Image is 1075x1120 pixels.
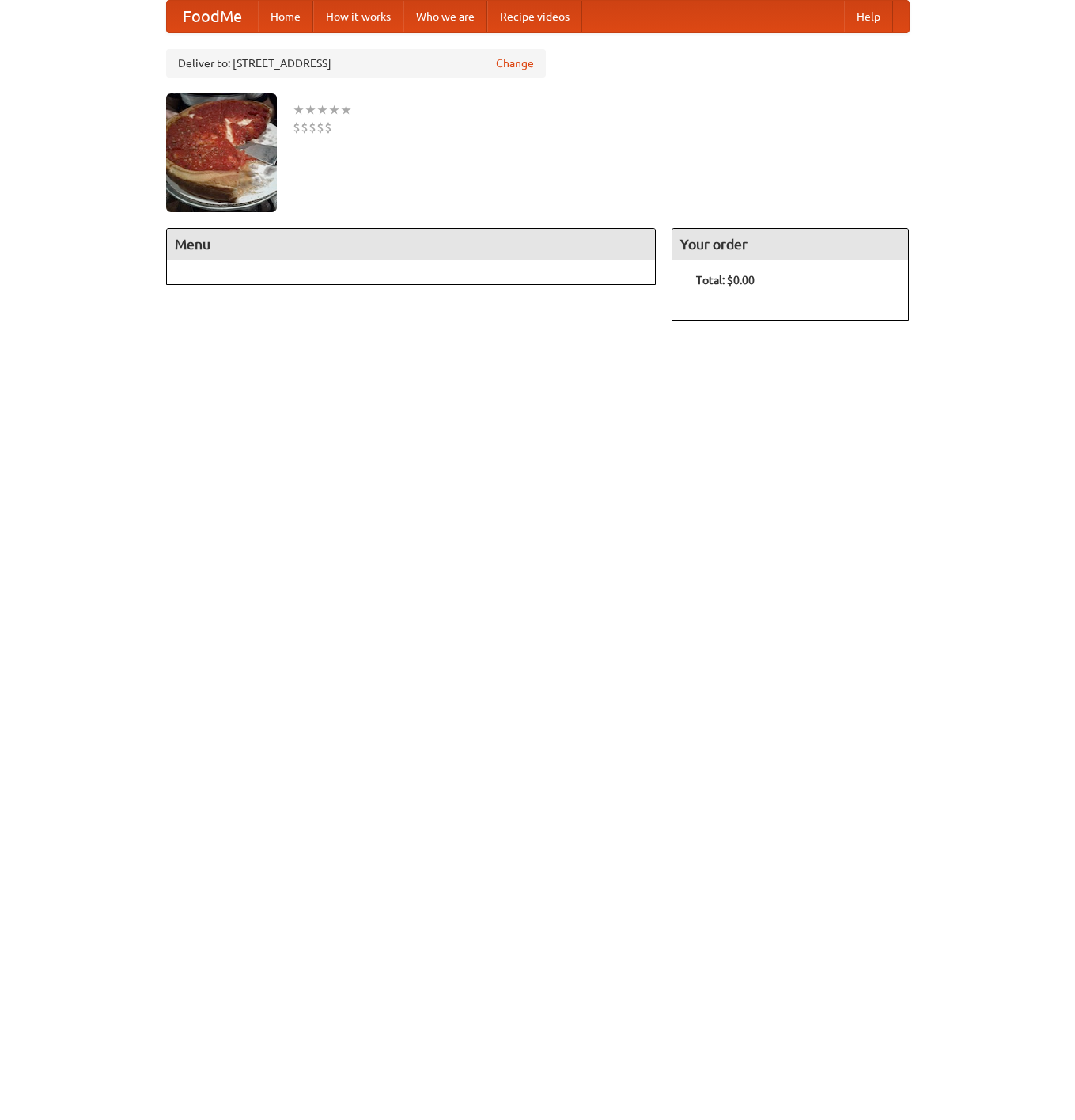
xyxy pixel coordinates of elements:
a: Recipe videos [487,1,582,32]
li: $ [301,119,308,136]
h4: Your order [672,229,908,260]
li: $ [293,119,301,136]
li: $ [308,119,316,136]
h4: Menu [167,229,656,260]
li: ★ [340,101,352,119]
li: ★ [305,101,316,119]
a: Who we are [403,1,487,32]
a: How it works [313,1,403,32]
b: Total: $0.00 [696,274,755,287]
a: Help [844,1,893,32]
a: FoodMe [167,1,258,32]
a: Change [496,55,534,71]
li: $ [316,119,324,136]
li: ★ [316,101,328,119]
li: $ [324,119,332,136]
img: angular.jpg [166,93,277,212]
div: Deliver to: [STREET_ADDRESS] [166,49,546,78]
a: Home [258,1,313,32]
li: ★ [293,101,305,119]
li: ★ [328,101,340,119]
